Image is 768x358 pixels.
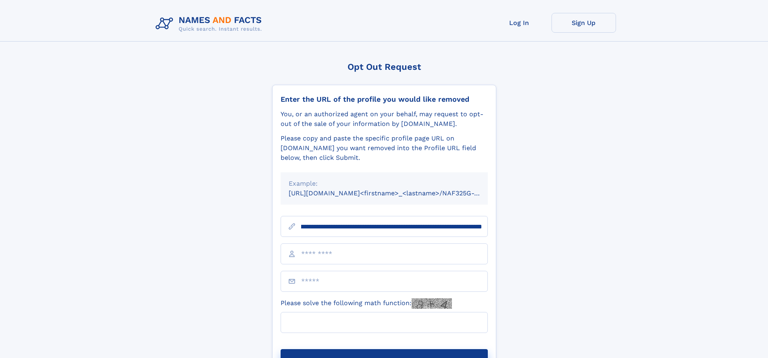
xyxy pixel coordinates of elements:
[289,179,480,188] div: Example:
[152,13,268,35] img: Logo Names and Facts
[272,62,496,72] div: Opt Out Request
[487,13,552,33] a: Log In
[281,298,452,309] label: Please solve the following math function:
[281,134,488,163] div: Please copy and paste the specific profile page URL on [DOMAIN_NAME] you want removed into the Pr...
[281,109,488,129] div: You, or an authorized agent on your behalf, may request to opt-out of the sale of your informatio...
[552,13,616,33] a: Sign Up
[281,95,488,104] div: Enter the URL of the profile you would like removed
[289,189,503,197] small: [URL][DOMAIN_NAME]<firstname>_<lastname>/NAF325G-xxxxxxxx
